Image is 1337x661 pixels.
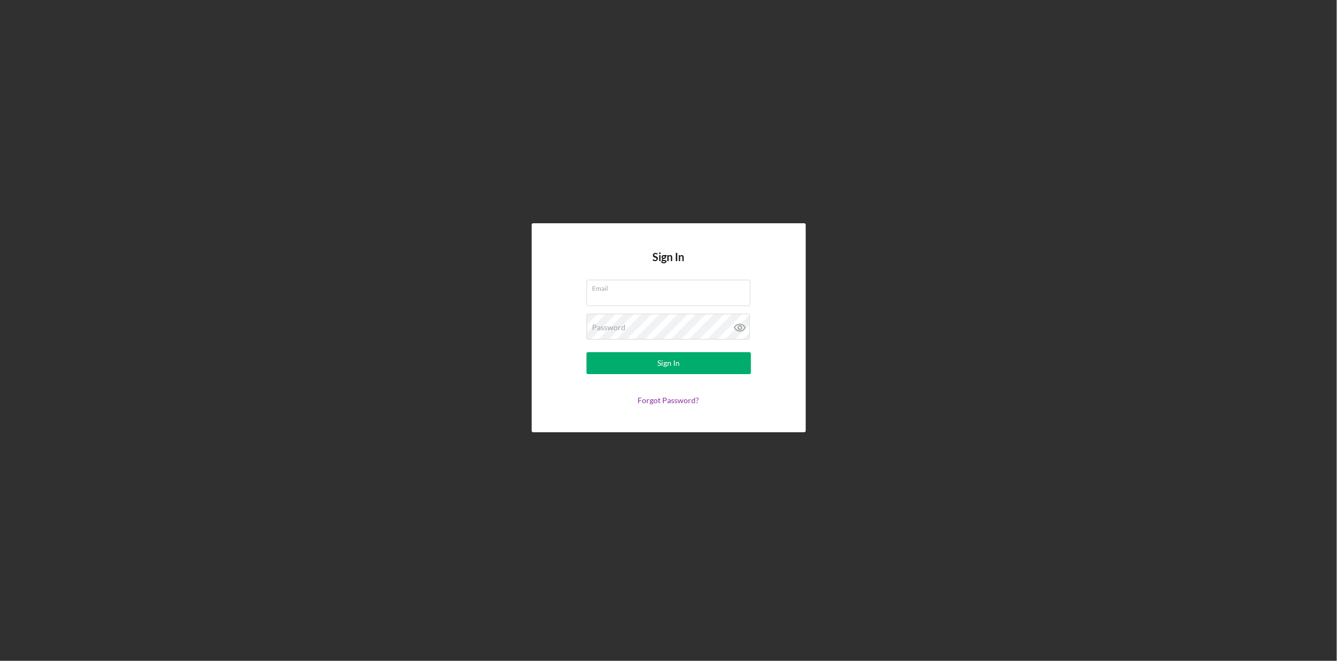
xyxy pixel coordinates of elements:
[638,396,699,405] a: Forgot Password?
[653,251,685,280] h4: Sign In
[587,352,751,374] button: Sign In
[657,352,680,374] div: Sign In
[593,280,750,292] label: Email
[593,323,626,332] label: Password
